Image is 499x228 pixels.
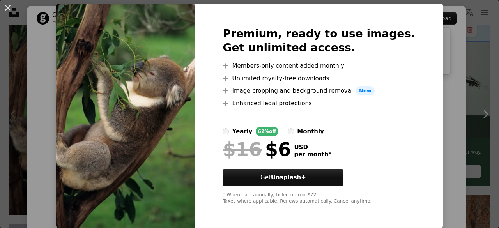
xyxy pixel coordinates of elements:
[223,74,415,83] li: Unlimited royalty-free downloads
[294,151,331,158] span: per month *
[271,174,306,181] strong: Unsplash+
[256,127,279,136] div: 62% off
[56,4,195,228] img: premium_photo-1664302956815-2a270ad7a9b1
[223,61,415,71] li: Members-only content added monthly
[223,86,415,95] li: Image cropping and background removal
[232,127,252,136] div: yearly
[223,139,262,159] span: $16
[288,128,294,134] input: monthly
[223,192,415,205] div: * When paid annually, billed upfront $72 Taxes where applicable. Renews automatically. Cancel any...
[223,139,291,159] div: $6
[356,86,375,95] span: New
[294,144,331,151] span: USD
[297,127,324,136] div: monthly
[223,27,415,55] h2: Premium, ready to use images. Get unlimited access.
[223,128,229,134] input: yearly62%off
[223,169,343,186] button: GetUnsplash+
[223,99,415,108] li: Enhanced legal protections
